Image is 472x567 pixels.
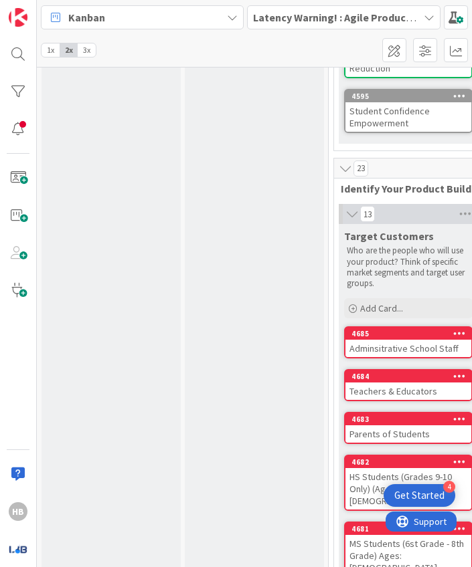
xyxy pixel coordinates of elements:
div: 4595 [351,92,471,101]
div: 4684 [351,372,471,381]
div: 4682 [345,456,471,468]
div: Open Get Started checklist, remaining modules: 4 [384,484,455,507]
div: HS Students (Grades 9-10 Only) (Ages; [DEMOGRAPHIC_DATA] [345,468,471,509]
div: Parents of Students [345,425,471,443]
span: 23 [353,160,368,177]
div: Student Confidence Empowerment [345,102,471,132]
div: HB [9,502,27,521]
span: 3x [78,43,96,57]
div: 4682 [351,457,471,467]
p: Who are the people who will use your product? Think of specific market segments and target user g... [347,245,470,289]
div: 4685 [345,328,471,340]
div: 4595 [345,90,471,102]
span: 2x [60,43,78,57]
div: 4682HS Students (Grades 9-10 Only) (Ages; [DEMOGRAPHIC_DATA] [345,456,471,509]
div: 4684 [345,370,471,382]
div: 4 [443,481,455,493]
span: 13 [360,206,375,222]
div: Get Started [394,489,445,502]
div: 4684Teachers & Educators [345,370,471,400]
span: Kanban [68,9,105,25]
div: Teachers & Educators [345,382,471,400]
div: 4683 [345,413,471,425]
img: Visit kanbanzone.com [9,8,27,27]
div: 4685Adminsitrative School Staff [345,328,471,357]
div: 4683 [351,415,471,424]
div: 4683Parents of Students [345,413,471,443]
div: 4681 [351,524,471,534]
span: 1x [42,43,60,57]
div: Adminsitrative School Staff [345,340,471,357]
span: Add Card... [360,302,403,314]
div: 4685 [351,329,471,338]
div: 4681 [345,523,471,535]
span: Target Customers [344,229,434,243]
div: 4595Student Confidence Empowerment [345,90,471,132]
img: avatar [9,540,27,558]
b: Latency Warning! : Agile Product Vision [253,11,442,24]
span: Support [28,2,61,18]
